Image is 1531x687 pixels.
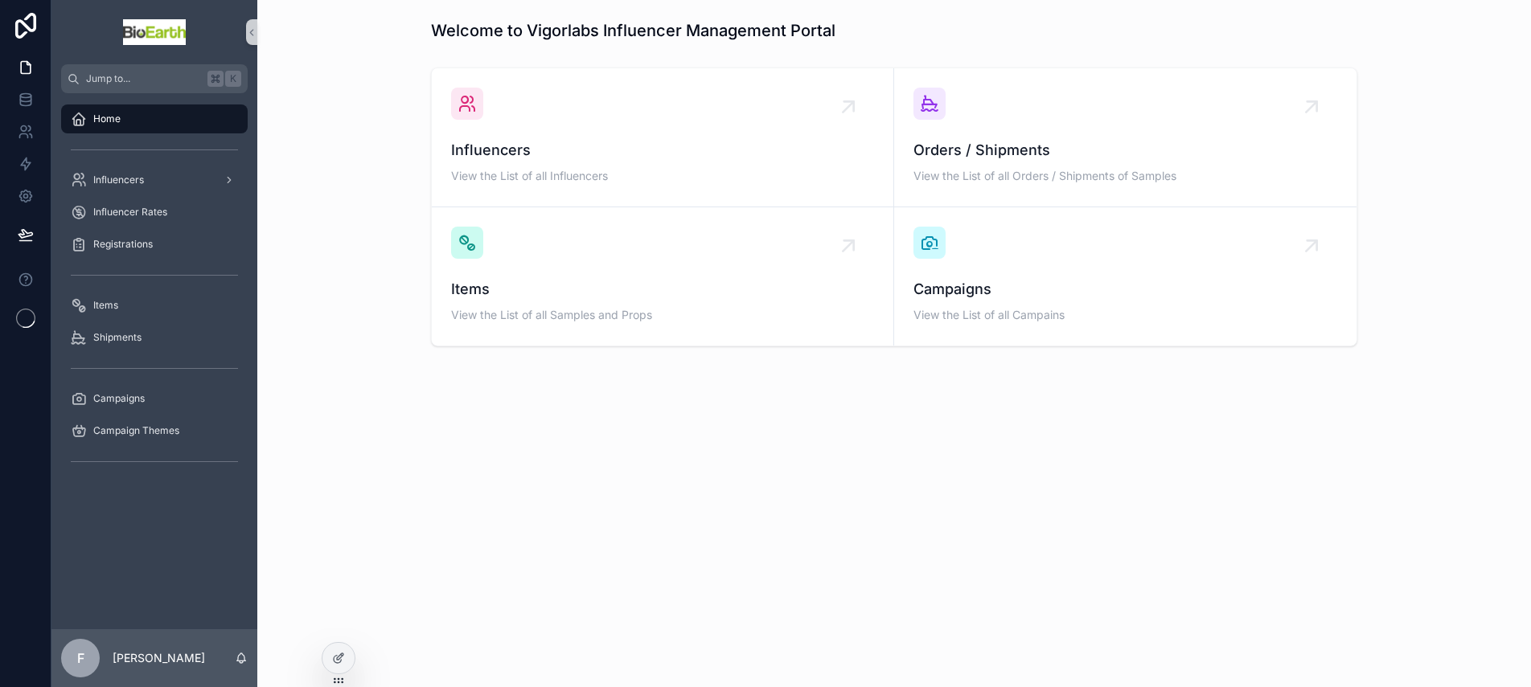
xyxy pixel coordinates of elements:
a: Campaign Themes [61,416,248,445]
a: Influencer Rates [61,198,248,227]
button: Jump to...K [61,64,248,93]
a: Influencers [61,166,248,194]
span: K [227,72,240,85]
span: View the List of all Samples and Props [451,307,874,323]
span: Campaign Themes [93,424,179,437]
span: F [77,648,84,668]
span: Items [451,278,874,301]
div: scrollable content [51,93,257,495]
span: View the List of all Influencers [451,168,874,184]
span: View the List of all Orders / Shipments of Samples [913,168,1337,184]
span: Campaigns [913,278,1337,301]
span: Campaigns [93,392,145,405]
span: Items [93,299,118,312]
a: Campaigns [61,384,248,413]
span: Registrations [93,238,153,251]
a: Shipments [61,323,248,352]
a: Orders / ShipmentsView the List of all Orders / Shipments of Samples [894,68,1357,207]
a: Home [61,104,248,133]
span: Influencers [93,174,144,186]
span: Influencers [451,139,874,162]
span: Home [93,112,121,125]
span: Shipments [93,331,142,344]
span: Orders / Shipments [913,139,1337,162]
a: InfluencersView the List of all Influencers [432,68,894,207]
a: ItemsView the List of all Samples and Props [432,207,894,346]
a: CampaignsView the List of all Campains [894,207,1357,346]
span: Jump to... [86,72,201,85]
a: Registrations [61,230,248,259]
p: [PERSON_NAME] [113,650,205,666]
span: Influencer Rates [93,206,167,219]
h1: Welcome to Vigorlabs Influencer Management Portal [431,19,835,42]
a: Items [61,291,248,320]
img: App logo [123,19,186,45]
span: View the List of all Campains [913,307,1337,323]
